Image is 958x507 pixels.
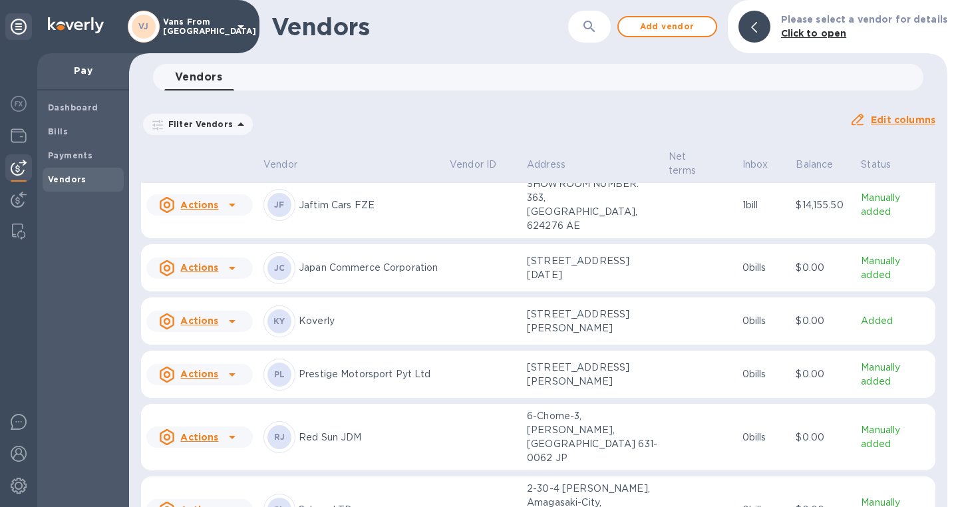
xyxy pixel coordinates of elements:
p: Balance [796,158,833,172]
u: Actions [180,315,218,326]
p: 0 bills [742,314,786,328]
p: Manually added [861,423,930,451]
h1: Vendors [271,13,543,41]
p: Manually added [861,254,930,282]
p: Vans From [GEOGRAPHIC_DATA] [163,17,230,36]
span: Vendors [175,68,222,86]
p: [STREET_ADDRESS][PERSON_NAME] [527,361,658,389]
p: $14,155.50 [796,198,850,212]
u: Edit columns [871,114,935,125]
p: Prestige Motorsport Pyt Ltd [299,367,439,381]
p: [STREET_ADDRESS][DATE] [527,254,658,282]
p: Inbox [742,158,768,172]
p: $0.00 [796,430,850,444]
p: [STREET_ADDRESS][PERSON_NAME] [527,307,658,335]
u: Actions [180,432,218,442]
u: Actions [180,200,218,210]
b: Please select a vendor for details [781,14,947,25]
b: PL [274,369,285,379]
b: RJ [274,432,285,442]
p: $0.00 [796,367,850,381]
p: Koverly [299,314,439,328]
img: Wallets [11,128,27,144]
b: Bills [48,126,68,136]
b: VJ [138,21,149,31]
p: 0 bills [742,430,786,444]
span: Net terms [669,150,732,178]
span: Vendor ID [450,158,514,172]
u: Actions [180,262,218,273]
p: 6-Chome-3, [PERSON_NAME], [GEOGRAPHIC_DATA] 631-0062 JP [527,409,658,465]
b: Payments [48,150,92,160]
u: Actions [180,369,218,379]
div: Unpin categories [5,13,32,40]
p: Status [861,158,891,172]
img: Foreign exchange [11,96,27,112]
p: 0 bills [742,367,786,381]
p: Net terms [669,150,715,178]
p: Filter Vendors [163,118,233,130]
b: JC [274,263,285,273]
p: Japan Commerce Corporation [299,261,439,275]
p: Vendor [263,158,297,172]
p: 0 bills [742,261,786,275]
p: Pay [48,64,118,77]
p: Vendor ID [450,158,496,172]
b: Vendors [48,174,86,184]
b: KY [273,316,285,326]
p: Jaftim Cars FZE [299,198,439,212]
span: Balance [796,158,850,172]
p: Manually added [861,361,930,389]
p: Address [527,158,565,172]
b: JF [274,200,285,210]
b: Click to open [781,28,847,39]
p: Manually added [861,191,930,219]
button: Add vendor [617,16,717,37]
p: $0.00 [796,261,850,275]
b: Dashboard [48,102,98,112]
p: 1 bill [742,198,786,212]
span: Add vendor [629,19,705,35]
p: $0.00 [796,314,850,328]
p: Added [861,314,930,328]
p: Red Sun JDM [299,430,439,444]
span: Address [527,158,583,172]
span: Inbox [742,158,786,172]
p: SHOWROOM NUMBER: 363, [GEOGRAPHIC_DATA], 624276 AE [527,177,658,233]
img: Logo [48,17,104,33]
span: Vendor [263,158,315,172]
